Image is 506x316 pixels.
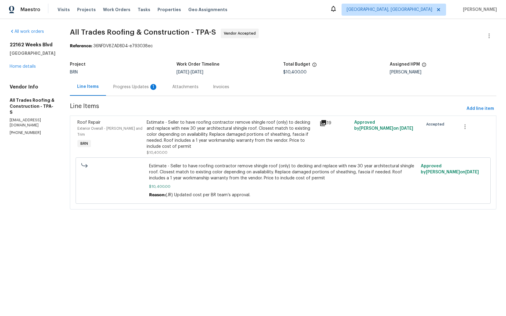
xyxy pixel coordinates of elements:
[20,7,40,13] span: Maestro
[390,70,496,74] div: [PERSON_NAME]
[10,50,55,56] h5: [GEOGRAPHIC_DATA]
[113,84,158,90] div: Progress Updates
[172,84,198,90] div: Attachments
[10,118,55,128] p: [EMAIL_ADDRESS][DOMAIN_NAME]
[426,121,447,127] span: Accepted
[10,84,55,90] h4: Vendor Info
[422,62,426,70] span: The hpm assigned to this work order.
[58,7,70,13] span: Visits
[188,7,227,13] span: Geo Assignments
[70,62,86,67] h5: Project
[400,126,413,131] span: [DATE]
[465,170,479,174] span: [DATE]
[390,62,420,67] h5: Assigned HPM
[166,193,250,197] span: (JR) Updated cost per BR team’s approval.
[10,42,55,48] h2: 22162 Weeks Blvd
[150,84,156,90] div: 1
[70,103,464,114] span: Line Items
[224,30,258,36] span: Vendor Accepted
[347,7,432,13] span: [GEOGRAPHIC_DATA], [GEOGRAPHIC_DATA]
[78,141,90,147] span: BRN
[283,70,307,74] span: $10,400.00
[70,29,216,36] span: All Trades Roofing & Construction - TPA-S
[77,120,101,125] span: Roof Repair
[464,103,496,114] button: Add line item
[147,119,316,150] div: Estimate - Seller to have roofing contractor remove shingle roof (only) to decking and replace wi...
[70,70,78,74] span: BRN
[176,70,203,74] span: -
[149,193,166,197] span: Reason:
[138,8,150,12] span: Tasks
[149,184,417,190] span: $10,400.00
[176,70,189,74] span: [DATE]
[147,151,167,154] span: $10,400.00
[320,119,351,127] div: 19
[10,29,44,34] a: All work orders
[158,7,181,13] span: Properties
[77,127,142,136] span: Exterior Overall - [PERSON_NAME] and Trim
[467,105,494,113] span: Add line item
[70,43,496,49] div: 36NFDV8ZAD8D4-e793038ec
[191,70,203,74] span: [DATE]
[176,62,220,67] h5: Work Order Timeline
[213,84,229,90] div: Invoices
[77,7,96,13] span: Projects
[77,84,99,90] div: Line Items
[10,97,55,115] h5: All Trades Roofing & Construction - TPA-S
[103,7,130,13] span: Work Orders
[312,62,317,70] span: The total cost of line items that have been proposed by Opendoor. This sum includes line items th...
[70,44,92,48] b: Reference:
[149,163,417,181] span: Estimate - Seller to have roofing contractor remove shingle roof (only) to decking and replace wi...
[354,120,413,131] span: Approved by [PERSON_NAME] on
[461,7,497,13] span: [PERSON_NAME]
[10,64,36,69] a: Home details
[421,164,479,174] span: Approved by [PERSON_NAME] on
[10,130,55,135] p: [PHONE_NUMBER]
[283,62,310,67] h5: Total Budget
